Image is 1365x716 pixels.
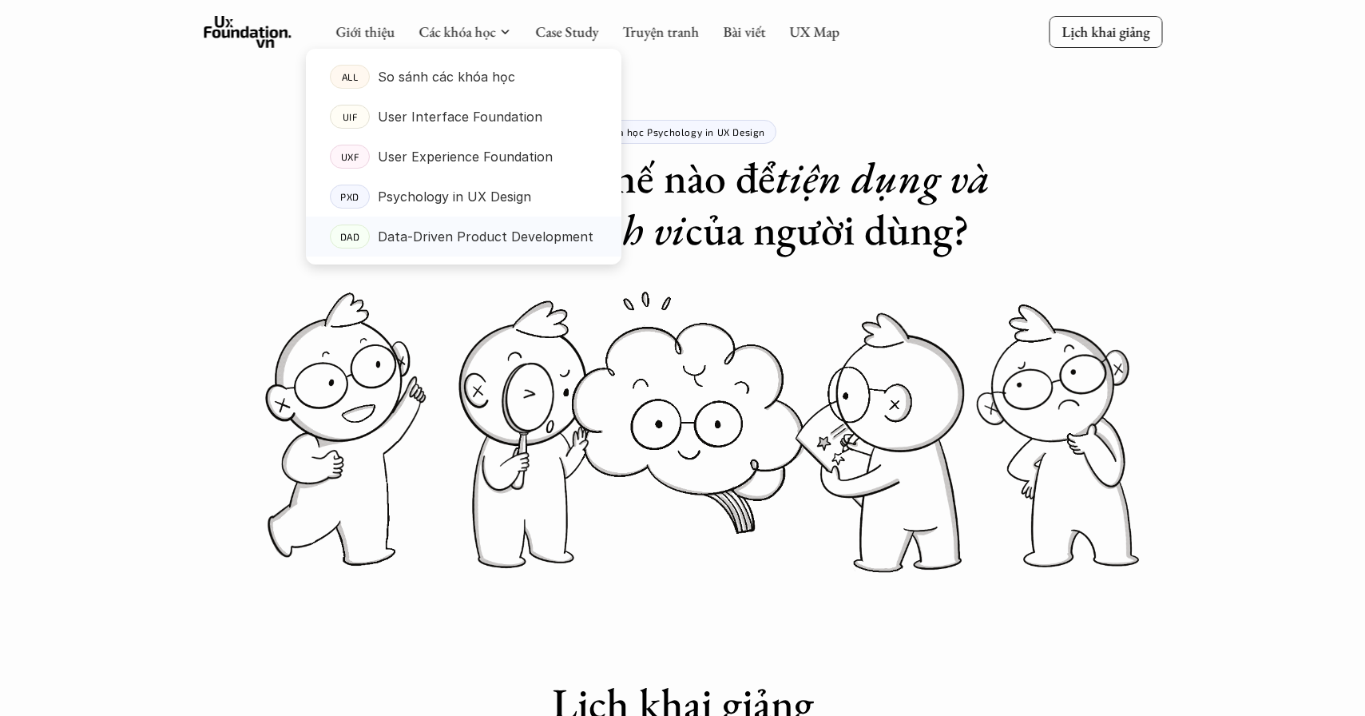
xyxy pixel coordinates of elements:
a: Truyện tranh [622,22,699,41]
a: Bài viết [723,22,765,41]
p: Khóa học Psychology in UX Design [600,126,765,137]
p: Psychology in UX Design [378,185,531,209]
a: Lịch khai giảng [1049,16,1162,47]
p: Data-Driven Product Development [378,225,593,249]
p: UIF [342,111,357,122]
a: ALLSo sánh các khóa học [306,57,621,97]
a: Giới thiệu [335,22,395,41]
p: Lịch khai giảng [1061,22,1149,41]
a: UX Map [789,22,839,41]
p: PXD [340,191,359,202]
a: UXFUser Experience Foundation [306,137,621,177]
h1: Nên thiết kế thế nào để của người dùng? [363,152,1002,256]
p: User Experience Foundation [378,145,553,169]
a: DADData-Driven Product Development [306,217,621,257]
p: DAD [339,231,359,242]
p: User Interface Foundation [378,105,542,129]
a: Case Study [535,22,598,41]
a: Các khóa học [419,22,495,41]
p: So sánh các khóa học [378,65,515,89]
a: PXDPsychology in UX Design [306,177,621,217]
a: UIFUser Interface Foundation [306,97,621,137]
p: UXF [340,151,359,162]
p: ALL [341,71,358,82]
